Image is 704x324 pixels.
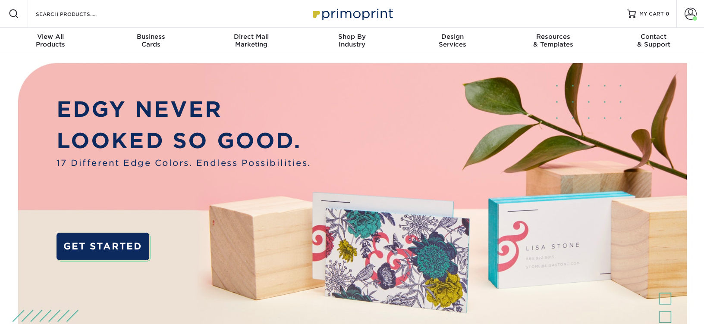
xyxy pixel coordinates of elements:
[302,33,402,48] div: Industry
[201,33,302,48] div: Marketing
[639,10,664,18] span: MY CART
[503,33,603,48] div: & Templates
[201,33,302,40] span: Direct Mail
[57,157,311,169] span: 17 Different Edge Colors. Endless Possibilities.
[402,33,503,40] span: Design
[57,125,311,156] p: LOOKED SO GOOD.
[57,93,311,125] p: EDGY NEVER
[101,33,201,48] div: Cards
[302,28,402,55] a: Shop ByIndustry
[35,9,119,19] input: SEARCH PRODUCTS.....
[603,33,704,48] div: & Support
[309,4,395,23] img: Primoprint
[101,33,201,40] span: Business
[201,28,302,55] a: Direct MailMarketing
[57,233,149,260] a: GET STARTED
[503,28,603,55] a: Resources& Templates
[402,33,503,48] div: Services
[302,33,402,40] span: Shop By
[101,28,201,55] a: BusinessCards
[603,28,704,55] a: Contact& Support
[402,28,503,55] a: DesignServices
[603,33,704,40] span: Contact
[666,11,669,17] span: 0
[503,33,603,40] span: Resources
